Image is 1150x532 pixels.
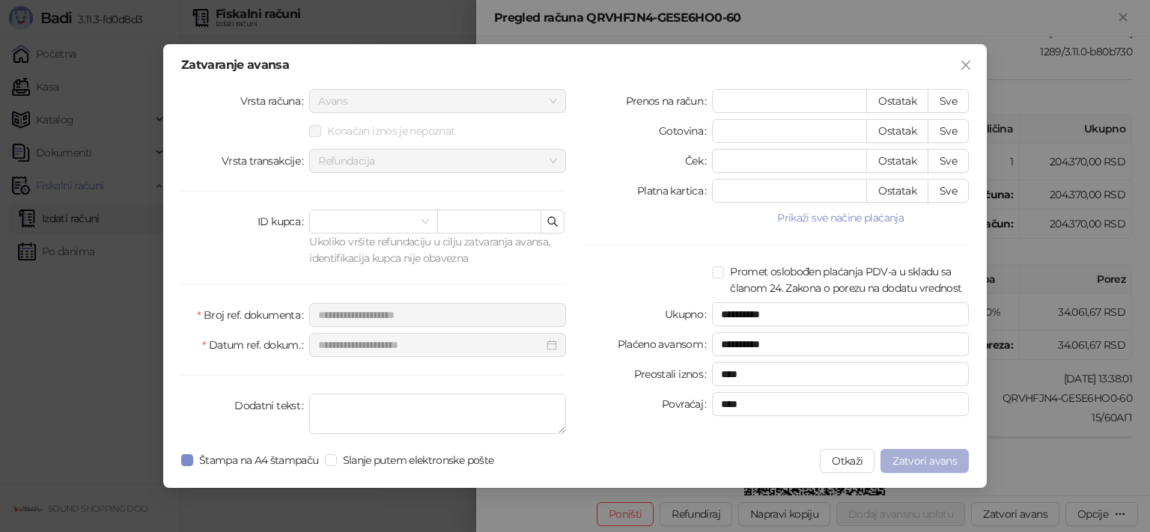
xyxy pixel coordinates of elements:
[318,150,557,172] span: Refundacija
[960,59,972,71] span: close
[866,119,928,143] button: Ostatak
[928,89,969,113] button: Sve
[234,394,309,418] label: Dodatni tekst
[318,337,544,353] input: Datum ref. dokum.
[685,149,712,173] label: Ček
[659,119,712,143] label: Gotovina
[318,90,557,112] span: Avans
[928,119,969,143] button: Sve
[193,452,325,468] span: Štampa na A4 štampaču
[928,149,969,173] button: Sve
[618,332,713,356] label: Plaćeno avansom
[866,179,928,203] button: Ostatak
[892,454,957,468] span: Zatvori avans
[880,449,969,473] button: Zatvori avans
[321,123,460,139] span: Konačan iznos je nepoznat
[258,210,309,233] label: ID kupca
[222,149,310,173] label: Vrsta transakcije
[662,392,712,416] label: Povraćaj
[665,302,713,326] label: Ukupno
[954,59,978,71] span: Zatvori
[240,89,310,113] label: Vrsta računa
[712,209,969,227] button: Prikaži sve načine plaćanja
[202,333,309,357] label: Datum ref. dokum.
[337,452,500,468] span: Slanje putem elektronske pošte
[634,362,713,386] label: Preostali iznos
[181,59,969,71] div: Zatvaranje avansa
[309,394,566,434] textarea: Dodatni tekst
[954,53,978,77] button: Close
[866,89,928,113] button: Ostatak
[637,179,712,203] label: Platna kartica
[724,263,969,296] span: Promet oslobođen plaćanja PDV-a u skladu sa članom 24. Zakona o porezu na dodatu vrednost
[626,89,713,113] label: Prenos na račun
[866,149,928,173] button: Ostatak
[309,303,566,327] input: Broj ref. dokumenta
[928,179,969,203] button: Sve
[197,303,309,327] label: Broj ref. dokumenta
[309,233,566,266] div: Ukoliko vršite refundaciju u cilju zatvaranja avansa, identifikacija kupca nije obavezna
[820,449,874,473] button: Otkaži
